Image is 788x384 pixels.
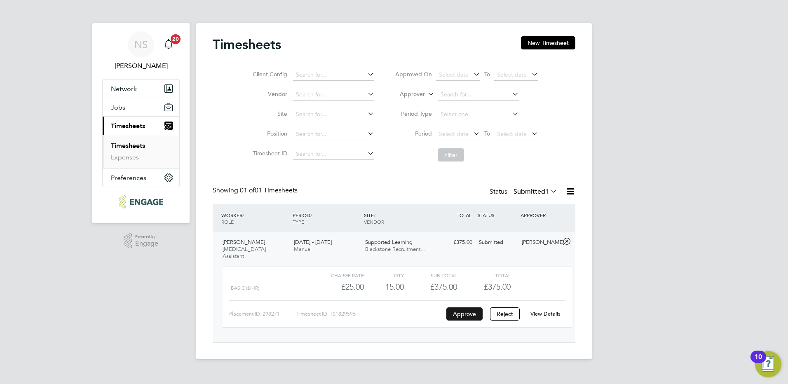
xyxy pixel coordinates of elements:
[135,240,158,247] span: Engage
[755,351,781,377] button: Open Resource Center, 10 new notifications
[250,150,287,157] label: Timesheet ID
[231,285,259,291] span: Basic (£/HR)
[102,31,180,71] a: NS[PERSON_NAME]
[311,270,364,280] div: Charge rate
[293,148,374,160] input: Search for...
[395,70,432,78] label: Approved On
[404,280,457,294] div: £375.00
[103,80,179,98] button: Network
[103,117,179,135] button: Timesheets
[482,69,492,80] span: To
[521,36,575,49] button: New Timesheet
[219,208,291,229] div: WORKER
[490,186,559,198] div: Status
[223,246,266,260] span: [MEDICAL_DATA] Assistant
[433,236,476,249] div: £375.00
[439,71,469,78] span: Select date
[446,307,483,321] button: Approve
[293,89,374,101] input: Search for...
[111,103,125,111] span: Jobs
[250,110,287,117] label: Site
[439,130,469,138] span: Select date
[365,246,426,253] span: Blackstone Recruitment…
[294,246,312,253] span: Manual
[213,36,281,53] h2: Timesheets
[240,186,255,194] span: 01 of
[160,31,177,58] a: 20
[755,357,762,368] div: 10
[362,208,433,229] div: SITE
[250,90,287,98] label: Vendor
[438,148,464,162] button: Filter
[310,212,312,218] span: /
[294,239,332,246] span: [DATE] - [DATE]
[530,310,561,317] a: View Details
[102,195,180,208] a: Go to home page
[171,34,181,44] span: 20
[250,70,287,78] label: Client Config
[242,212,244,218] span: /
[111,142,145,150] a: Timesheets
[293,109,374,120] input: Search for...
[111,85,137,93] span: Network
[229,307,296,321] div: Placement ID: 298271
[497,71,527,78] span: Select date
[388,90,425,98] label: Approver
[119,195,163,208] img: ncclondon-logo-retina.png
[395,110,432,117] label: Period Type
[293,129,374,140] input: Search for...
[457,270,510,280] div: Total
[374,212,375,218] span: /
[490,307,520,321] button: Reject
[518,236,561,249] div: [PERSON_NAME]
[497,130,527,138] span: Select date
[364,280,404,294] div: 15.00
[135,233,158,240] span: Powered by
[111,153,139,161] a: Expenses
[111,122,145,130] span: Timesheets
[457,212,471,218] span: TOTAL
[240,186,298,194] span: 01 Timesheets
[404,270,457,280] div: Sub Total
[293,218,304,225] span: TYPE
[476,208,518,222] div: STATUS
[545,187,549,196] span: 1
[291,208,362,229] div: PERIOD
[124,233,159,249] a: Powered byEngage
[111,174,146,182] span: Preferences
[365,239,413,246] span: Supported Learning
[221,218,234,225] span: ROLE
[364,270,404,280] div: QTY
[103,98,179,116] button: Jobs
[293,69,374,81] input: Search for...
[296,307,444,321] div: Timesheet ID: TS1829596
[92,23,190,223] nav: Main navigation
[364,218,384,225] span: VENDOR
[484,282,511,292] span: £375.00
[514,187,557,196] label: Submitted
[250,130,287,137] label: Position
[311,280,364,294] div: £25.00
[518,208,561,222] div: APPROVER
[213,186,299,195] div: Showing
[103,169,179,187] button: Preferences
[102,61,180,71] span: Natalie Strong
[103,135,179,168] div: Timesheets
[438,109,519,120] input: Select one
[438,89,519,101] input: Search for...
[134,39,148,50] span: NS
[482,128,492,139] span: To
[223,239,265,246] span: [PERSON_NAME]
[395,130,432,137] label: Period
[476,236,518,249] div: Submitted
